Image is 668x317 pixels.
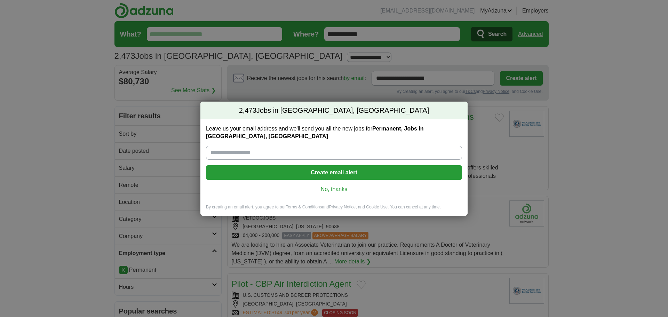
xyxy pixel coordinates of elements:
[286,205,322,209] a: Terms & Conditions
[200,102,468,120] h2: Jobs in [GEOGRAPHIC_DATA], [GEOGRAPHIC_DATA]
[329,205,356,209] a: Privacy Notice
[212,185,456,193] a: No, thanks
[206,125,462,140] label: Leave us your email address and we'll send you all the new jobs for
[200,204,468,216] div: By creating an email alert, you agree to our and , and Cookie Use. You can cancel at any time.
[239,106,256,116] span: 2,473
[206,165,462,180] button: Create email alert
